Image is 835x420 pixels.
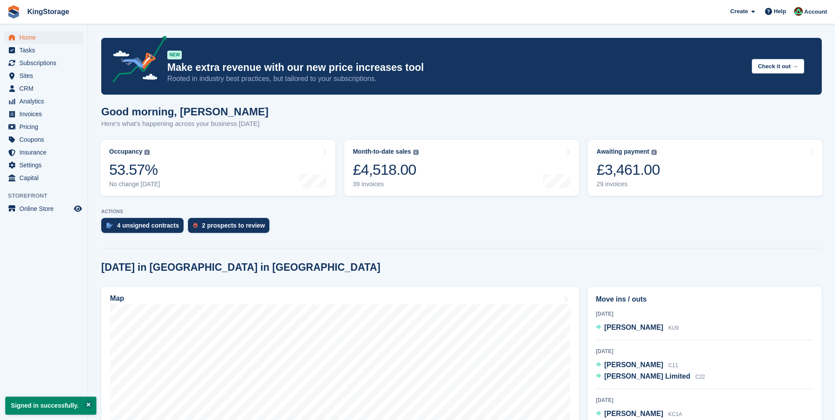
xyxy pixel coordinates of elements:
[8,192,88,200] span: Storefront
[668,411,682,417] span: KC1A
[101,262,380,273] h2: [DATE] in [GEOGRAPHIC_DATA] in [GEOGRAPHIC_DATA]
[105,36,167,86] img: price-adjustments-announcement-icon-8257ccfd72463d97f412b2fc003d46551f7dbcb40ab6d574587a9cd5c0d94...
[19,203,72,215] span: Online Store
[19,172,72,184] span: Capital
[604,410,663,417] span: [PERSON_NAME]
[4,159,83,171] a: menu
[804,7,827,16] span: Account
[107,223,113,228] img: contract_signature_icon-13c848040528278c33f63329250d36e43548de30e8caae1d1a13099fd9432cc5.svg
[774,7,786,16] span: Help
[4,172,83,184] a: menu
[604,361,663,368] span: [PERSON_NAME]
[109,181,160,188] div: No change [DATE]
[101,119,269,129] p: Here's what's happening across your business [DATE]
[193,223,198,228] img: prospect-51fa495bee0391a8d652442698ab0144808aea92771e9ea1ae160a38d050c398.svg
[4,57,83,69] a: menu
[73,203,83,214] a: Preview store
[668,325,678,331] span: KU9
[4,203,83,215] a: menu
[596,181,660,188] div: 29 invoices
[19,108,72,120] span: Invoices
[604,372,691,380] span: [PERSON_NAME] Limited
[144,150,150,155] img: icon-info-grey-7440780725fd019a000dd9b08b2336e03edf1995a4989e88bcd33f0948082b44.svg
[588,140,823,196] a: Awaiting payment £3,461.00 29 invoices
[752,59,804,74] button: Check it out →
[596,294,813,305] h2: Move ins / outs
[101,106,269,118] h1: Good morning, [PERSON_NAME]
[4,146,83,158] a: menu
[24,4,73,19] a: KingStorage
[19,82,72,95] span: CRM
[604,324,663,331] span: [PERSON_NAME]
[19,121,72,133] span: Pricing
[596,347,813,355] div: [DATE]
[188,218,274,237] a: 2 prospects to review
[19,57,72,69] span: Subscriptions
[730,7,748,16] span: Create
[596,161,660,179] div: £3,461.00
[4,133,83,146] a: menu
[4,108,83,120] a: menu
[7,5,20,18] img: stora-icon-8386f47178a22dfd0bd8f6a31ec36ba5ce8667c1dd55bd0f319d3a0aa187defe.svg
[109,148,142,155] div: Occupancy
[4,82,83,95] a: menu
[202,222,265,229] div: 2 prospects to review
[353,181,419,188] div: 39 invoices
[19,44,72,56] span: Tasks
[596,310,813,318] div: [DATE]
[596,396,813,404] div: [DATE]
[353,148,411,155] div: Month-to-date sales
[596,371,705,383] a: [PERSON_NAME] Limited C22
[110,295,124,302] h2: Map
[596,409,682,420] a: [PERSON_NAME] KC1A
[5,397,96,415] p: Signed in successfully.
[167,51,182,59] div: NEW
[4,95,83,107] a: menu
[167,61,745,74] p: Make extra revenue with our new price increases tool
[100,140,335,196] a: Occupancy 53.57% No change [DATE]
[19,70,72,82] span: Sites
[695,374,705,380] span: C22
[668,362,678,368] span: C11
[413,150,419,155] img: icon-info-grey-7440780725fd019a000dd9b08b2336e03edf1995a4989e88bcd33f0948082b44.svg
[4,31,83,44] a: menu
[4,70,83,82] a: menu
[19,133,72,146] span: Coupons
[19,95,72,107] span: Analytics
[794,7,803,16] img: John King
[117,222,179,229] div: 4 unsigned contracts
[4,44,83,56] a: menu
[4,121,83,133] a: menu
[109,161,160,179] div: 53.57%
[596,322,679,334] a: [PERSON_NAME] KU9
[596,360,678,371] a: [PERSON_NAME] C11
[101,218,188,237] a: 4 unsigned contracts
[19,146,72,158] span: Insurance
[344,140,579,196] a: Month-to-date sales £4,518.00 39 invoices
[101,209,822,214] p: ACTIONS
[19,31,72,44] span: Home
[19,159,72,171] span: Settings
[596,148,649,155] div: Awaiting payment
[651,150,657,155] img: icon-info-grey-7440780725fd019a000dd9b08b2336e03edf1995a4989e88bcd33f0948082b44.svg
[167,74,745,84] p: Rooted in industry best practices, but tailored to your subscriptions.
[353,161,419,179] div: £4,518.00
